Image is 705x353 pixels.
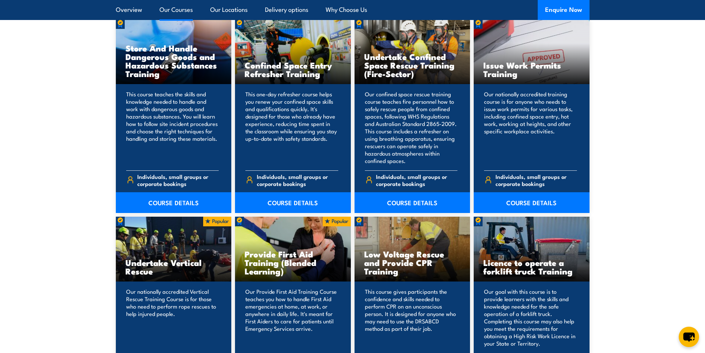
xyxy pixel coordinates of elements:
[245,90,338,164] p: This one-day refresher course helps you renew your confined space skills and qualifications quick...
[126,288,219,347] p: Our nationally accredited Vertical Rescue Training Course is for those who need to perform rope r...
[125,44,222,78] h3: Store And Handle Dangerous Goods and Hazardous Substances Training
[364,250,461,275] h3: Low Voltage Rescue and Provide CPR Training
[245,288,338,347] p: Our Provide First Aid Training Course teaches you how to handle First Aid emergencies at home, at...
[474,192,590,213] a: COURSE DETAILS
[137,173,219,187] span: Individuals, small groups or corporate bookings
[483,61,580,78] h3: Issue Work Permits Training
[376,173,457,187] span: Individuals, small groups or corporate bookings
[365,90,458,164] p: Our confined space rescue training course teaches fire personnel how to safely rescue people from...
[257,173,338,187] span: Individuals, small groups or corporate bookings
[364,52,461,78] h3: Undertake Confined Space Rescue Training (Fire-Sector)
[235,192,351,213] a: COURSE DETAILS
[116,192,232,213] a: COURSE DETAILS
[126,90,219,164] p: This course teaches the skills and knowledge needed to handle and work with dangerous goods and h...
[245,250,341,275] h3: Provide First Aid Training (Blended Learning)
[355,192,470,213] a: COURSE DETAILS
[125,258,222,275] h3: Undertake Vertical Rescue
[484,288,577,347] p: Our goal with this course is to provide learners with the skills and knowledge needed for the saf...
[496,173,577,187] span: Individuals, small groups or corporate bookings
[483,258,580,275] h3: Licence to operate a forklift truck Training
[484,90,577,164] p: Our nationally accredited training course is for anyone who needs to issue work permits for vario...
[365,288,458,347] p: This course gives participants the confidence and skills needed to perform CPR on an unconscious ...
[679,327,699,347] button: chat-button
[245,61,341,78] h3: Confined Space Entry Refresher Training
